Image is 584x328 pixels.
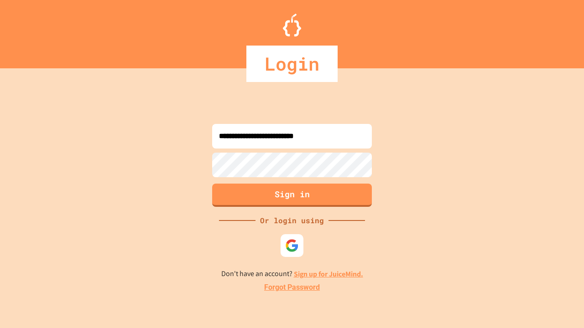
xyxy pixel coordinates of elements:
div: Login [246,46,338,82]
a: Sign up for JuiceMind. [294,269,363,279]
img: google-icon.svg [285,239,299,252]
img: Logo.svg [283,14,301,36]
div: Or login using [255,215,328,226]
a: Forgot Password [264,282,320,293]
button: Sign in [212,184,372,207]
p: Don't have an account? [221,268,363,280]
